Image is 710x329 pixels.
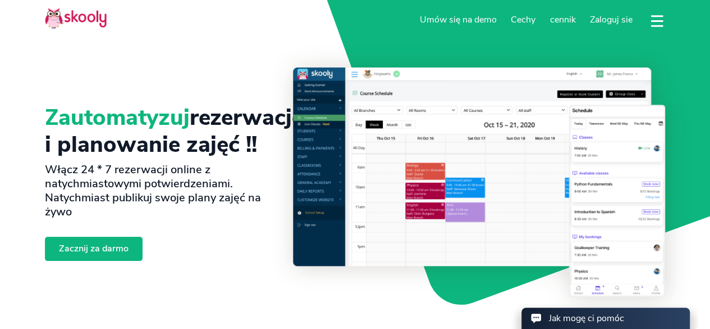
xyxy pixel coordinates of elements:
span: Zautomatyzuj [45,102,190,133]
a: cennik [543,11,583,29]
button: dropdown menu [649,8,665,34]
h1: rezerwacje i planowanie zajęć !! [45,104,304,158]
span: Zaloguj sie [590,13,633,26]
h2: Włącz 24 * 7 rezerwacji online z natychmiastowymi potwierdzeniami. Natychmiast publikuj swoje pla... [45,163,275,219]
span: cennik [550,13,576,26]
a: Zaloguj sie [583,11,640,29]
img: <span class='notranslate'>Skooly , system rezerwacji i oprogramowanie - Skooly | Wypróbuj za darmo [293,67,665,297]
a: Cechy [503,11,543,29]
a: Umów się na demo [413,11,504,29]
img: Skooly [45,7,107,29]
a: Zacznij za darmo [45,237,143,261]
